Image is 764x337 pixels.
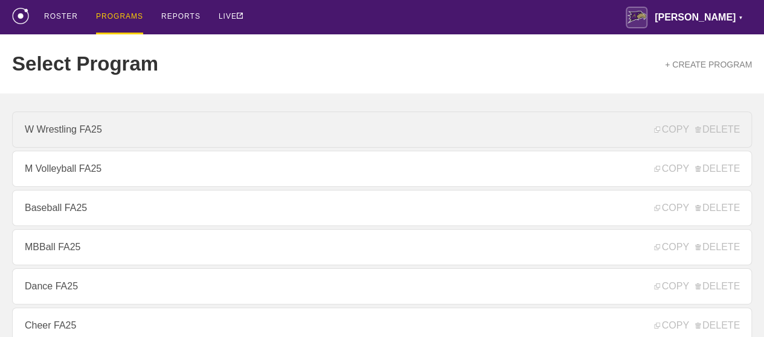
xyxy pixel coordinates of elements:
[695,320,740,331] span: DELETE
[695,163,740,174] span: DELETE
[626,7,647,28] img: Avila
[12,268,752,304] a: Dance FA25
[695,203,740,213] span: DELETE
[654,124,689,135] span: COPY
[695,124,740,135] span: DELETE
[654,242,689,253] span: COPY
[12,151,752,187] a: M Volleyball FA25
[704,279,764,337] iframe: Chat Widget
[695,242,740,253] span: DELETE
[654,163,689,174] span: COPY
[12,190,752,226] a: Baseball FA25
[12,112,752,148] a: W Wrestling FA25
[654,320,689,331] span: COPY
[12,229,752,265] a: MBBall FA25
[695,281,740,292] span: DELETE
[12,8,29,24] img: logo
[738,13,743,23] div: ▼
[654,203,689,213] span: COPY
[665,60,752,69] a: + CREATE PROGRAM
[654,281,689,292] span: COPY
